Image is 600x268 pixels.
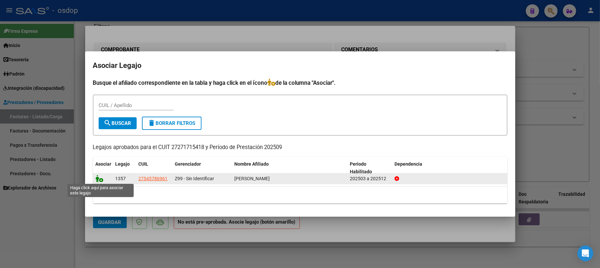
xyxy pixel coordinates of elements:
span: Dependencia [394,161,422,167]
span: Nombre Afiliado [235,161,269,167]
div: 1 registros [93,187,507,203]
span: Gerenciador [175,161,201,167]
div: 202503 a 202512 [350,175,389,183]
button: Buscar [99,117,137,129]
div: Open Intercom Messenger [577,245,593,261]
mat-icon: search [104,119,112,127]
button: Borrar Filtros [142,117,202,130]
h2: Asociar Legajo [93,59,507,72]
datatable-header-cell: Dependencia [392,157,507,179]
span: 27545786961 [139,176,168,181]
datatable-header-cell: Nombre Afiliado [232,157,347,179]
datatable-header-cell: Asociar [93,157,113,179]
span: Legajo [115,161,130,167]
datatable-header-cell: CUIL [136,157,172,179]
mat-icon: delete [148,119,156,127]
span: Borrar Filtros [148,120,196,126]
datatable-header-cell: Legajo [113,157,136,179]
span: CUIL [139,161,149,167]
span: Asociar [96,161,112,167]
span: Periodo Habilitado [350,161,372,174]
span: Buscar [104,120,131,126]
datatable-header-cell: Periodo Habilitado [347,157,392,179]
p: Legajos aprobados para el CUIT 27271715418 y Período de Prestación 202509 [93,143,507,152]
span: 1357 [115,176,126,181]
h4: Busque el afiliado correspondiente en la tabla y haga click en el ícono de la columna "Asociar". [93,79,507,87]
datatable-header-cell: Gerenciador [172,157,232,179]
span: POGNANTE PAULA [235,176,270,181]
span: Z99 - Sin Identificar [175,176,214,181]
